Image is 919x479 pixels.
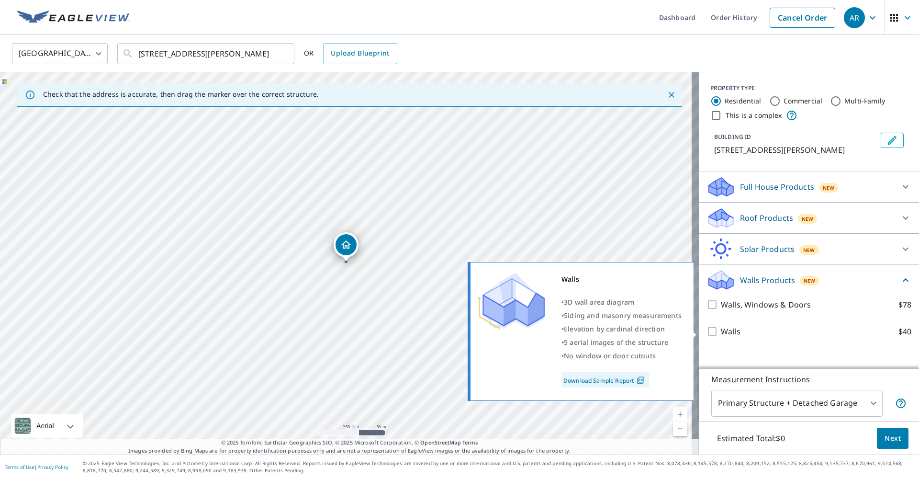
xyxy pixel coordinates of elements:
[673,407,687,422] a: Current Level 17, Zoom In
[331,47,389,59] span: Upload Blueprint
[564,324,665,333] span: Elevation by cardinal direction
[740,243,795,255] p: Solar Products
[709,428,793,449] p: Estimated Total: $0
[881,133,904,148] button: Edit building 1
[561,322,682,336] div: •
[803,246,815,254] span: New
[714,144,877,156] p: [STREET_ADDRESS][PERSON_NAME]
[221,439,478,447] span: © 2025 TomTom, Earthstar Geographics SIO, © 2025 Microsoft Corporation, ©
[37,464,68,470] a: Privacy Policy
[877,428,908,449] button: Next
[714,133,751,141] p: BUILDING ID
[673,422,687,436] a: Current Level 17, Zoom Out
[138,40,275,67] input: Search by address or latitude-longitude
[323,43,397,64] a: Upload Blueprint
[665,89,678,101] button: Close
[770,8,835,28] a: Cancel Order
[561,349,682,363] div: •
[895,398,907,409] span: Your report will include the primary structure and a detached garage if one exists.
[710,84,908,92] div: PROPERTY TYPE
[43,90,319,99] p: Check that the address is accurate, then drag the marker over the correct structure.
[420,439,460,446] a: OpenStreetMap
[561,336,682,349] div: •
[804,277,815,285] span: New
[83,460,914,474] p: © 2025 Eagle View Technologies, Inc. and Pictometry International Corp. All Rights Reserved. Repo...
[462,439,478,446] a: Terms
[706,206,911,229] div: Roof ProductsNew
[304,43,397,64] div: OR
[844,7,865,28] div: AR
[12,40,108,67] div: [GEOGRAPHIC_DATA]
[885,433,901,445] span: Next
[726,111,782,120] label: This is a complex
[561,273,682,286] div: Walls
[561,372,649,388] a: Download Sample Report
[561,296,682,309] div: •
[725,96,762,106] label: Residential
[564,351,656,360] span: No window or door cutouts
[564,297,634,307] span: 3D wall area diagram
[706,269,911,291] div: Walls ProductsNew
[5,464,68,470] p: |
[11,414,83,438] div: Aerial
[34,414,57,438] div: Aerial
[740,181,814,193] p: Full House Products
[823,184,834,192] span: New
[564,311,682,320] span: Siding and masonry measurements
[740,212,793,224] p: Roof Products
[898,326,911,337] p: $40
[561,309,682,322] div: •
[711,374,907,385] p: Measurement Instructions
[721,299,811,310] p: Walls, Windows & Doors
[334,232,359,262] div: Dropped pin, building 1, Residential property, 5608 S Matt Cody Ct Peoria, IL 61607
[706,175,911,198] div: Full House ProductsNew
[802,215,813,223] span: New
[5,464,34,470] a: Terms of Use
[711,390,883,417] div: Primary Structure + Detached Garage
[564,338,668,347] span: 5 aerial images of the structure
[721,326,740,337] p: Walls
[784,96,823,106] label: Commercial
[634,376,647,385] img: Pdf Icon
[844,96,885,106] label: Multi-Family
[740,274,795,286] p: Walls Products
[478,273,545,330] img: Premium
[17,11,130,25] img: EV Logo
[706,238,911,261] div: Solar ProductsNew
[898,299,911,310] p: $78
